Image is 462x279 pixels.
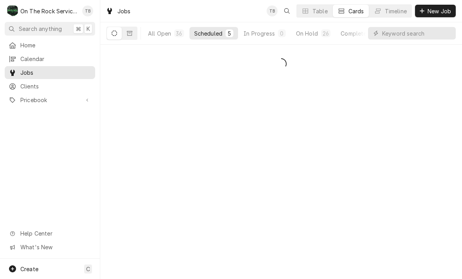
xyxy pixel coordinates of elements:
[276,56,287,72] span: Loading...
[76,25,81,33] span: ⌘
[281,5,293,17] button: Open search
[5,94,95,106] a: Go to Pricebook
[87,25,90,33] span: K
[5,39,95,52] a: Home
[7,5,18,16] div: On The Rock Services's Avatar
[296,29,318,38] div: On Hold
[280,29,284,38] div: 0
[20,243,90,251] span: What's New
[86,265,90,273] span: C
[20,96,79,104] span: Pricebook
[20,68,91,77] span: Jobs
[194,29,222,38] div: Scheduled
[19,25,62,33] span: Search anything
[323,29,329,38] div: 26
[426,7,453,15] span: New Job
[348,7,364,15] div: Cards
[20,82,91,90] span: Clients
[415,5,456,17] button: New Job
[5,52,95,65] a: Calendar
[382,27,452,40] input: Keyword search
[176,29,182,38] div: 36
[7,5,18,16] div: O
[267,5,278,16] div: Todd Brady's Avatar
[5,227,95,240] a: Go to Help Center
[244,29,275,38] div: In Progress
[148,29,171,38] div: All Open
[5,22,95,36] button: Search anything⌘K
[20,229,90,238] span: Help Center
[385,7,407,15] div: Timeline
[341,29,370,38] div: Completed
[5,241,95,254] a: Go to What's New
[20,41,91,49] span: Home
[82,5,93,16] div: TB
[267,5,278,16] div: TB
[5,66,95,79] a: Jobs
[20,7,78,15] div: On The Rock Services
[100,56,462,72] div: Scheduled Jobs List Loading
[312,7,328,15] div: Table
[5,80,95,93] a: Clients
[227,29,232,38] div: 5
[20,55,91,63] span: Calendar
[82,5,93,16] div: Todd Brady's Avatar
[20,266,38,272] span: Create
